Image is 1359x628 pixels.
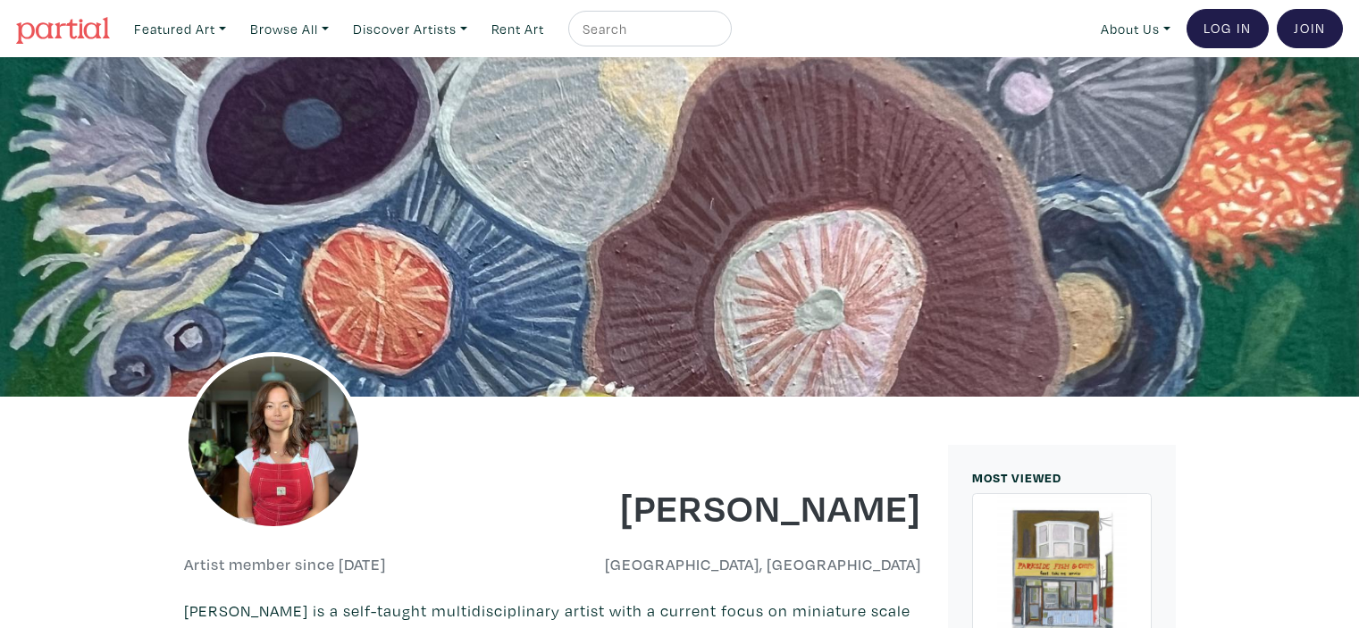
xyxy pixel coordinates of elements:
[345,11,475,47] a: Discover Artists
[972,469,1061,486] small: MOST VIEWED
[184,352,363,531] img: phpThumb.php
[483,11,552,47] a: Rent Art
[1277,9,1343,48] a: Join
[566,555,921,574] h6: [GEOGRAPHIC_DATA], [GEOGRAPHIC_DATA]
[242,11,337,47] a: Browse All
[126,11,234,47] a: Featured Art
[1187,9,1269,48] a: Log In
[581,18,715,40] input: Search
[184,555,386,574] h6: Artist member since [DATE]
[1093,11,1179,47] a: About Us
[566,482,921,531] h1: [PERSON_NAME]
